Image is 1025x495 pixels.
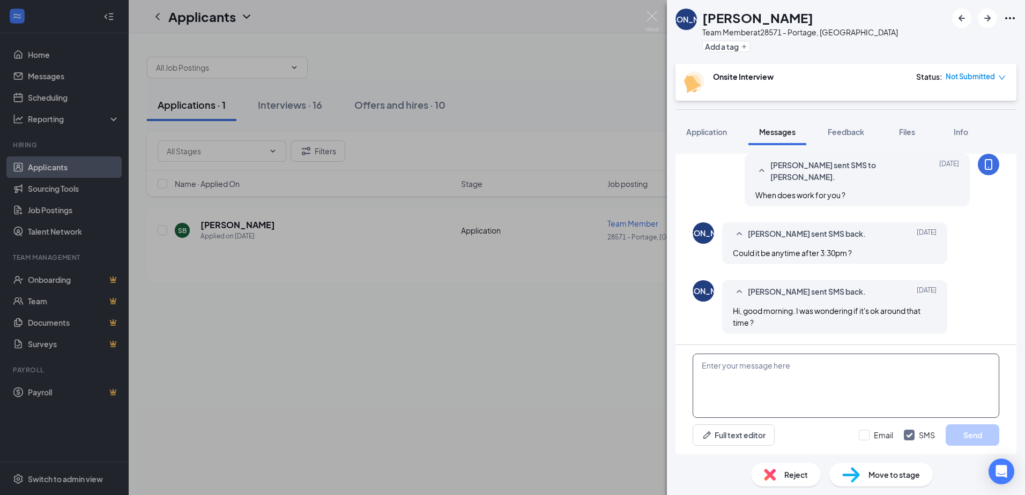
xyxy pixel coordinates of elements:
[917,228,937,241] span: [DATE]
[981,12,994,25] svg: ArrowRight
[702,27,898,37] div: Team Member at 28571 - Portage, [GEOGRAPHIC_DATA]
[759,127,796,137] span: Messages
[733,306,920,327] span: Hi, good morning. I was wondering if it's ok around that time ?
[868,469,920,481] span: Move to stage
[741,43,747,50] svg: Plus
[702,41,750,52] button: PlusAdd a tag
[733,228,746,241] svg: SmallChevronUp
[989,459,1014,484] div: Open Intercom Messenger
[998,74,1006,81] span: down
[939,159,959,183] span: [DATE]
[828,127,864,137] span: Feedback
[672,228,734,238] div: [PERSON_NAME]
[655,14,717,25] div: [PERSON_NAME]
[693,424,775,446] button: Full text editorPen
[748,228,866,241] span: [PERSON_NAME] sent SMS back.
[1004,12,1016,25] svg: Ellipses
[755,190,845,200] span: When does work for you ?
[978,9,997,28] button: ArrowRight
[686,127,727,137] span: Application
[954,127,968,137] span: Info
[899,127,915,137] span: Files
[713,72,774,81] b: Onsite Interview
[702,430,712,440] svg: Pen
[916,71,942,82] div: Status :
[770,159,911,183] span: [PERSON_NAME] sent SMS to [PERSON_NAME].
[955,12,968,25] svg: ArrowLeftNew
[702,9,813,27] h1: [PERSON_NAME]
[946,424,999,446] button: Send
[672,286,734,296] div: [PERSON_NAME]
[946,71,995,82] span: Not Submitted
[952,9,971,28] button: ArrowLeftNew
[733,286,746,298] svg: SmallChevronUp
[982,158,995,171] svg: MobileSms
[748,286,866,298] span: [PERSON_NAME] sent SMS back.
[784,469,808,481] span: Reject
[917,286,937,298] span: [DATE]
[755,164,768,177] svg: SmallChevronUp
[733,248,852,258] span: Could it be anytime after 3:30pm ?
